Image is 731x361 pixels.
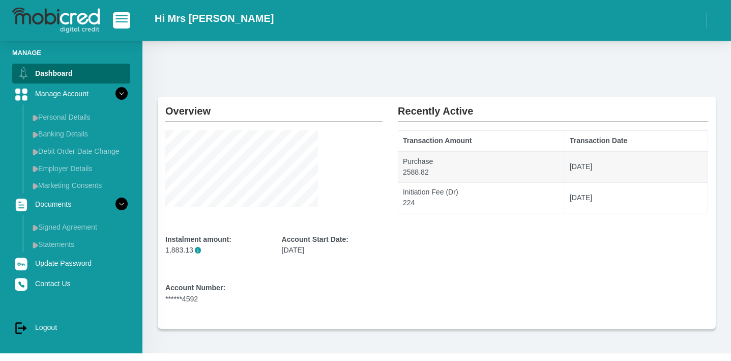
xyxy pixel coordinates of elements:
[398,131,565,151] th: Transaction Amount
[28,219,130,235] a: Signed Agreement
[28,160,130,177] a: Employer Details
[282,234,383,256] div: [DATE]
[33,183,38,189] img: menu arrow
[33,165,38,172] img: menu arrow
[28,109,130,125] a: Personal Details
[33,131,38,138] img: menu arrow
[28,143,130,159] a: Debit Order Date Change
[565,151,708,182] td: [DATE]
[12,274,130,293] a: Contact Us
[28,126,130,142] a: Banking Details
[165,97,383,117] h2: Overview
[12,254,130,273] a: Update Password
[398,151,565,182] td: Purchase 2588.82
[28,177,130,193] a: Marketing Consents
[33,149,38,155] img: menu arrow
[565,182,708,213] td: [DATE]
[12,84,130,103] a: Manage Account
[33,115,38,121] img: menu arrow
[398,182,565,213] td: Initiation Fee (Dr) 224
[565,131,708,151] th: Transaction Date
[12,195,130,214] a: Documents
[12,318,130,337] a: Logout
[155,12,274,24] h2: Hi Mrs [PERSON_NAME]
[282,235,348,243] b: Account Start Date:
[12,64,130,83] a: Dashboard
[12,8,100,33] img: logo-mobicred.svg
[33,225,38,231] img: menu arrow
[28,236,130,253] a: Statements
[165,284,225,292] b: Account Number:
[165,245,267,256] p: 1,883.13
[165,235,231,243] b: Instalment amount:
[398,97,708,117] h2: Recently Active
[195,247,201,254] span: Please note that the instalment amount provided does not include the monthly fee, which will be i...
[12,48,130,58] li: Manage
[33,242,38,248] img: menu arrow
